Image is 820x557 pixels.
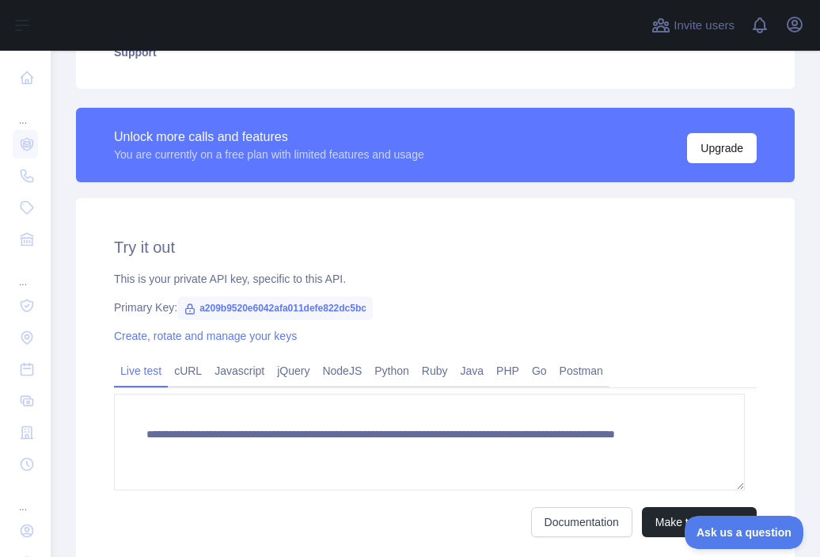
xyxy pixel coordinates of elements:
[553,358,609,383] a: Postman
[114,271,757,287] div: This is your private API key, specific to this API.
[114,358,168,383] a: Live test
[95,35,776,70] a: Support
[271,358,316,383] a: jQuery
[316,358,368,383] a: NodeJS
[13,482,38,513] div: ...
[416,358,454,383] a: Ruby
[642,507,757,537] button: Make test request
[674,17,735,35] span: Invite users
[114,299,757,315] div: Primary Key:
[687,133,757,163] button: Upgrade
[531,507,632,537] a: Documentation
[208,358,271,383] a: Javascript
[13,95,38,127] div: ...
[368,358,416,383] a: Python
[177,296,373,320] span: a209b9520e6042afa011defe822dc5bc
[454,358,491,383] a: Java
[648,13,738,38] button: Invite users
[114,128,424,147] div: Unlock more calls and features
[114,147,424,162] div: You are currently on a free plan with limited features and usage
[114,236,757,258] h2: Try it out
[490,358,526,383] a: PHP
[13,257,38,288] div: ...
[685,516,804,549] iframe: Toggle Customer Support
[114,330,297,342] a: Create, rotate and manage your keys
[526,358,553,383] a: Go
[168,358,208,383] a: cURL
